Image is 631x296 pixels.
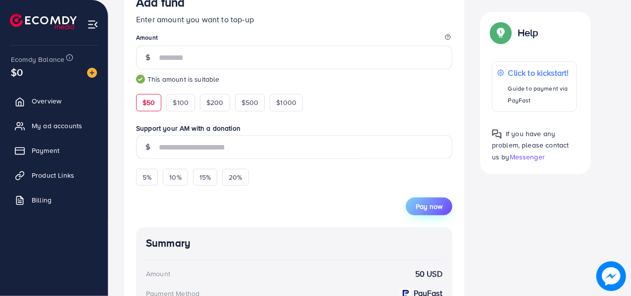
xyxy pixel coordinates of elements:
span: If you have any problem, please contact us by [492,129,569,161]
img: Popup guide [492,129,502,139]
p: Click to kickstart! [508,67,572,79]
img: Popup guide [492,24,510,42]
div: Amount [146,269,170,279]
label: Support your AM with a donation [136,123,452,133]
span: $1000 [276,98,296,107]
span: 15% [199,172,211,182]
h4: Summary [146,237,442,249]
img: image [87,68,97,78]
span: 20% [229,172,242,182]
span: $500 [242,98,259,107]
a: Billing [7,190,100,210]
span: $0 [11,65,23,79]
img: menu [87,19,98,30]
span: 5% [143,172,151,182]
legend: Amount [136,33,452,46]
span: Pay now [416,201,442,211]
img: image [599,264,624,289]
span: $50 [143,98,155,107]
span: $200 [206,98,224,107]
a: Overview [7,91,100,111]
span: My ad accounts [32,121,82,131]
span: Payment [32,146,59,155]
strong: 50 USD [415,268,442,280]
span: 10% [169,172,181,182]
span: $100 [173,98,189,107]
img: logo [10,14,77,29]
p: Enter amount you want to top-up [136,13,452,25]
button: Pay now [406,197,452,215]
a: Payment [7,141,100,160]
a: My ad accounts [7,116,100,136]
small: This amount is suitable [136,74,452,84]
span: Overview [32,96,61,106]
a: Product Links [7,165,100,185]
span: Messenger [510,151,545,161]
span: Product Links [32,170,74,180]
p: Help [518,27,538,39]
span: Billing [32,195,51,205]
span: Ecomdy Balance [11,54,64,64]
p: Guide to payment via PayFast [508,83,572,106]
img: guide [136,75,145,84]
